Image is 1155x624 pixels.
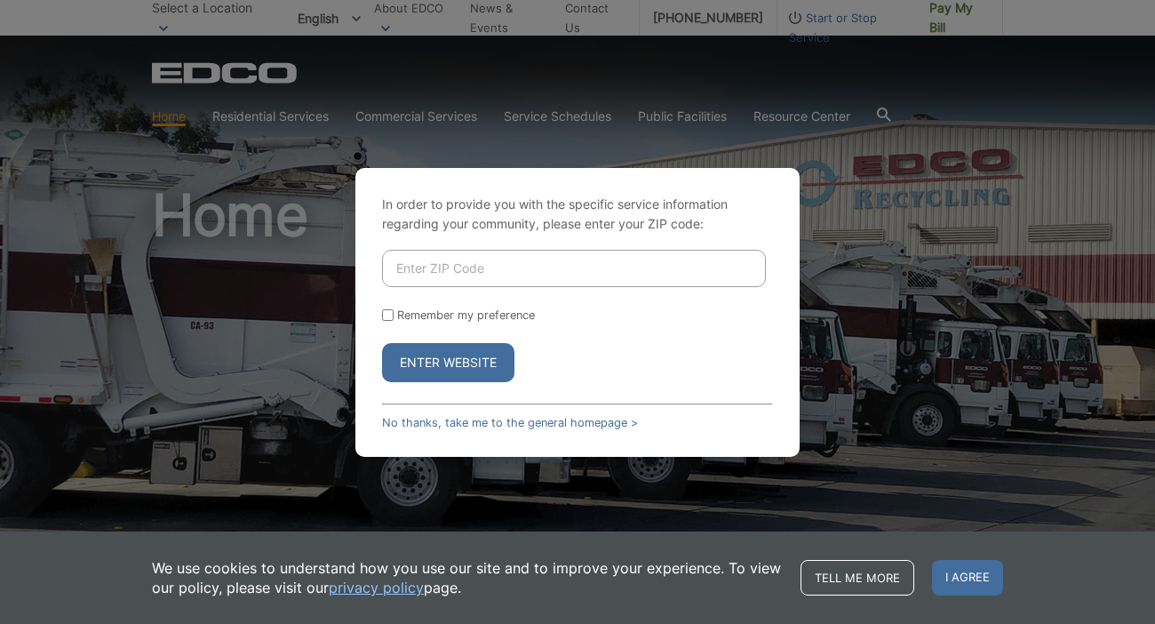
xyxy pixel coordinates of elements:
a: No thanks, take me to the general homepage > [382,416,638,429]
input: Enter ZIP Code [382,250,766,287]
p: In order to provide you with the specific service information regarding your community, please en... [382,195,773,234]
button: Enter Website [382,343,514,382]
a: Tell me more [801,560,914,596]
a: privacy policy [329,578,424,597]
p: We use cookies to understand how you use our site and to improve your experience. To view our pol... [152,558,783,597]
label: Remember my preference [397,308,535,322]
span: I agree [932,560,1003,596]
